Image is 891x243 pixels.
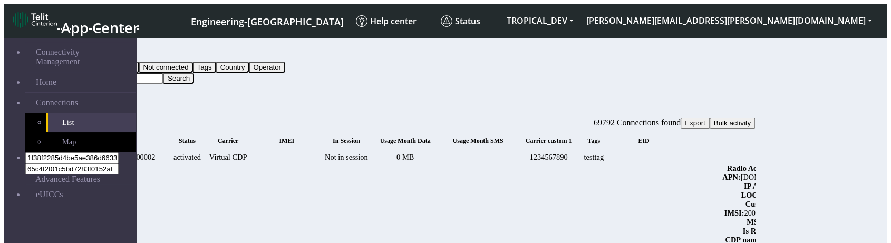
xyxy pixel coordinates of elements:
[437,11,500,31] a: Status
[594,118,681,127] span: 69792 Connections found
[526,137,572,144] span: Carrier custom 1
[580,11,878,30] button: [PERSON_NAME][EMAIL_ADDRESS][PERSON_NAME][DOMAIN_NAME]
[396,153,414,161] span: 0 MB
[744,182,781,190] span: IP Address :
[587,137,600,144] span: Tags
[249,62,285,73] button: Operator
[714,119,751,127] span: Bulk activity
[356,15,367,27] img: knowledge.svg
[685,119,705,127] span: Export
[453,137,503,144] span: Usage Month SMS
[25,42,136,72] a: Connectivity Management
[638,137,649,144] span: EID
[218,137,238,144] span: Carrier
[441,15,480,27] span: Status
[173,153,201,161] span: activated
[741,173,803,181] span: [DOMAIN_NAME]
[62,118,74,127] span: List
[61,18,139,37] span: App Center
[744,209,801,217] span: 200000000000002
[208,153,248,162] div: Virtual CDP
[741,191,784,199] span: LOCATION :
[70,106,755,118] div: Connections
[380,137,431,144] span: Usage Month Data
[724,209,744,217] span: IMSI :
[13,8,138,34] a: App Center
[743,227,783,235] span: Is Roaming :
[191,15,344,28] span: Engineering-[GEOGRAPHIC_DATA]
[46,113,136,132] a: List
[681,118,710,129] button: Export
[584,153,604,162] div: testtag
[279,137,294,144] span: IMEI
[193,62,216,73] button: Tags
[190,11,343,31] a: Your current platform instance
[516,153,582,162] div: 1234567890
[710,118,755,129] button: Bulk activity
[356,15,417,27] span: Help center
[70,92,755,101] div: fitlers menu
[62,138,76,147] span: Map
[352,11,437,31] a: Help center
[216,62,249,73] button: Country
[25,72,136,92] a: Home
[747,218,779,226] span: MSISDN :
[745,200,780,208] span: Customer :
[333,137,360,144] span: In Session
[722,173,740,181] span: APN :
[36,98,78,108] span: Connections
[727,164,789,172] span: Radio Access Tech :
[500,11,580,30] button: TROPICAL_DEV
[25,184,136,205] a: eUICCs
[325,153,368,161] span: Not in session
[46,132,136,152] a: Map
[13,11,57,28] img: logo-telit-cinterion-gw-new.png
[441,15,452,27] img: status.svg
[163,73,194,84] button: Search
[25,93,136,113] a: Connections
[139,62,193,73] button: Not connected
[179,137,196,144] span: Status
[35,174,100,184] span: Advanced Features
